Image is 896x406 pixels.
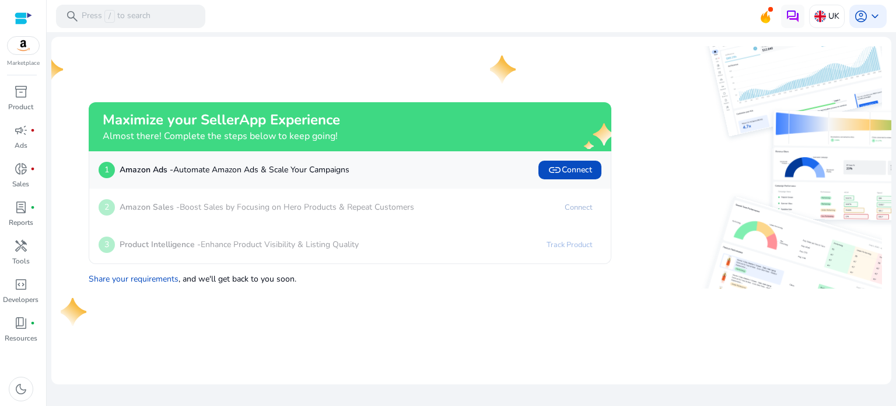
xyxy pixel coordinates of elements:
p: Tools [12,256,30,266]
span: fiber_manual_record [30,321,35,325]
span: fiber_manual_record [30,166,35,171]
p: Resources [5,333,37,343]
p: Developers [3,294,38,305]
img: one-star.svg [61,298,89,326]
span: link [548,163,562,177]
h2: Maximize your SellerApp Experience [103,112,340,129]
span: / [104,10,115,23]
p: , and we'll get back to you soon. [89,268,611,285]
b: Amazon Ads - [120,164,173,175]
p: Enhance Product Visibility & Listing Quality [120,238,359,251]
span: search [65,9,79,23]
span: handyman [14,239,28,253]
p: Boost Sales by Focusing on Hero Products & Repeat Customers [120,201,414,213]
p: Reports [9,217,33,228]
span: code_blocks [14,277,28,292]
img: uk.svg [814,11,826,22]
a: Track Product [537,235,601,254]
button: linkConnect [538,161,601,179]
a: Share your requirements [89,273,178,284]
img: amazon.svg [8,37,39,54]
span: campaign [14,123,28,137]
p: UK [828,6,839,26]
p: Press to search [82,10,150,23]
p: Ads [15,140,27,151]
a: Connect [555,198,601,217]
span: lab_profile [14,200,28,214]
span: account_circle [854,9,868,23]
p: Marketplace [7,59,40,68]
span: book_4 [14,316,28,330]
h4: Almost there! Complete the steps below to keep going! [103,131,340,142]
p: 3 [99,237,115,253]
p: Sales [12,179,29,189]
img: one-star.svg [490,55,518,84]
p: 2 [99,199,115,216]
span: keyboard_arrow_down [868,9,882,23]
img: one-star.svg [37,55,65,84]
p: Product [8,102,33,112]
p: 1 [99,162,115,178]
span: donut_small [14,162,28,176]
span: fiber_manual_record [30,205,35,210]
span: dark_mode [14,382,28,396]
span: Connect [548,163,592,177]
b: Amazon Sales - [120,202,180,213]
b: Product Intelligence - [120,239,201,250]
p: Automate Amazon Ads & Scale Your Campaigns [120,164,349,176]
span: fiber_manual_record [30,128,35,133]
span: inventory_2 [14,85,28,99]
